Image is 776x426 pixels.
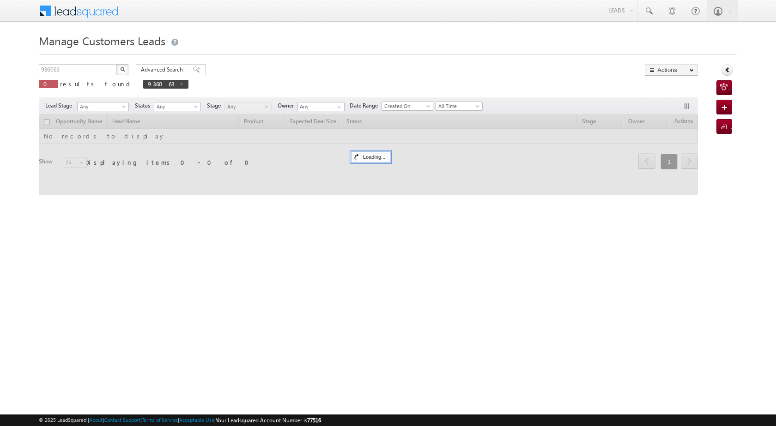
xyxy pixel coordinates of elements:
[382,102,430,110] span: Created On
[77,102,129,111] a: Any
[332,102,344,112] a: Show All Items
[142,417,178,423] a: Terms of Service
[45,102,76,110] span: Lead Stage
[89,417,103,423] a: About
[104,417,140,423] a: Contact Support
[351,151,390,162] div: Loading...
[39,33,165,48] span: Manage Customers Leads
[154,102,201,111] a: Any
[278,102,297,110] span: Owner
[350,102,382,110] span: Date Range
[135,102,154,110] span: Status
[78,102,126,111] span: Any
[436,102,483,111] a: All Time
[436,102,480,110] span: All Time
[179,417,214,423] a: Acceptable Use
[207,102,224,110] span: Stage
[382,102,433,111] a: Created On
[645,64,698,76] button: Actions
[60,80,133,88] span: results found
[39,416,321,425] span: © 2025 LeadSquared | | | | |
[307,417,321,424] span: 77516
[297,102,345,111] input: Type to Search
[216,417,321,424] span: Your Leadsquared Account Number is
[154,102,198,111] span: Any
[225,102,269,111] span: Any
[148,80,175,88] span: 936063
[43,80,53,88] span: 0
[141,66,186,74] span: Advanced Search
[224,102,272,111] a: Any
[120,67,125,72] img: Search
